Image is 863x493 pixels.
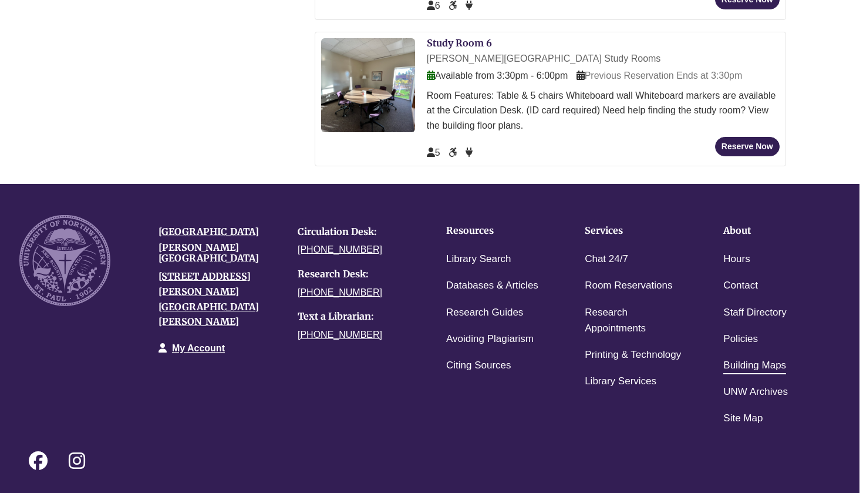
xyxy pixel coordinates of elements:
[159,243,280,263] h4: [PERSON_NAME][GEOGRAPHIC_DATA]
[585,251,628,268] a: Chat 24/7
[298,287,382,297] a: [PHONE_NUMBER]
[298,227,419,237] h4: Circulation Desk:
[159,226,259,237] a: [GEOGRAPHIC_DATA]
[723,304,786,321] a: Staff Directory
[446,331,534,348] a: Avoiding Plagiarism
[466,147,473,157] span: Power Available
[449,1,459,11] span: Accessible Seat/Space
[585,277,672,294] a: Room Reservations
[723,251,750,268] a: Hours
[29,451,48,470] i: Follow on Facebook
[466,1,473,11] span: Power Available
[723,331,758,348] a: Policies
[69,451,85,470] i: Follow on Instagram
[427,37,492,49] a: Study Room 6
[446,226,548,236] h4: Resources
[427,71,568,81] span: Available from 3:30pm - 6:00pm
[577,71,743,81] span: Previous Reservation Ends at 3:30pm
[715,137,780,156] button: Reserve Now
[298,244,382,254] a: [PHONE_NUMBER]
[449,147,459,157] span: Accessible Seat/Space
[446,277,538,294] a: Databases & Articles
[585,347,681,364] a: Printing & Technology
[723,357,786,374] a: Building Maps
[172,343,225,353] a: My Account
[585,373,656,390] a: Library Services
[427,51,780,66] div: [PERSON_NAME][GEOGRAPHIC_DATA] Study Rooms
[446,251,511,268] a: Library Search
[298,330,382,340] a: [PHONE_NUMBER]
[723,277,758,294] a: Contact
[723,410,763,427] a: Site Map
[298,311,419,322] h4: Text a Librarian:
[321,38,415,132] img: Study Room 6
[19,215,110,306] img: UNW seal
[723,226,825,236] h4: About
[446,357,511,374] a: Citing Sources
[298,269,419,280] h4: Research Desk:
[585,226,687,236] h4: Services
[446,304,523,321] a: Research Guides
[159,270,259,327] a: [STREET_ADDRESS][PERSON_NAME][GEOGRAPHIC_DATA][PERSON_NAME]
[427,1,440,11] span: The capacity of this space
[427,147,440,157] span: The capacity of this space
[585,304,687,337] a: Research Appointments
[427,88,780,133] div: Room Features: Table & 5 chairs Whiteboard wall Whiteboard markers are available at the Circulati...
[723,384,788,401] a: UNW Archives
